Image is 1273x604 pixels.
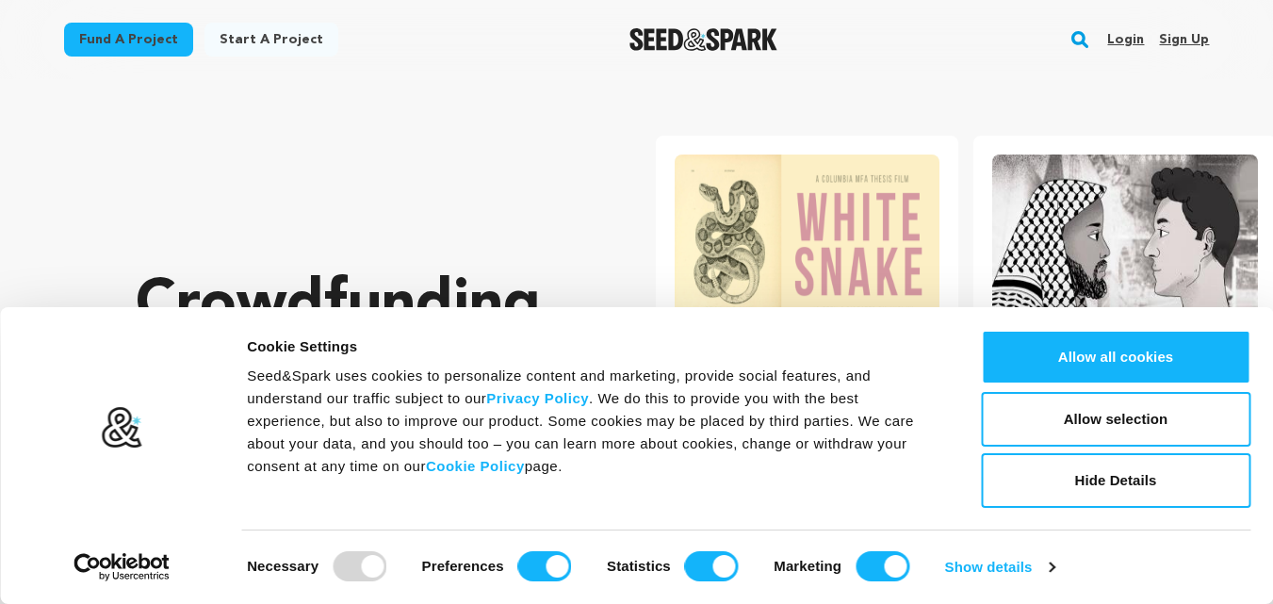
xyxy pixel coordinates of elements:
[486,390,589,406] a: Privacy Policy
[247,365,938,478] div: Seed&Spark uses cookies to personalize content and marketing, provide social features, and unders...
[247,335,938,358] div: Cookie Settings
[629,28,777,51] a: Seed&Spark Homepage
[607,558,671,574] strong: Statistics
[64,23,193,57] a: Fund a project
[992,155,1258,335] img: Khutbah image
[204,23,338,57] a: Start a project
[675,155,940,335] img: White Snake image
[101,406,143,449] img: logo
[40,553,204,581] a: Usercentrics Cookiebot - opens in a new window
[981,330,1250,384] button: Allow all cookies
[945,553,1054,581] a: Show details
[422,558,504,574] strong: Preferences
[981,392,1250,447] button: Allow selection
[426,458,525,474] a: Cookie Policy
[774,558,841,574] strong: Marketing
[981,453,1250,508] button: Hide Details
[1107,24,1144,55] a: Login
[247,558,318,574] strong: Necessary
[136,269,580,495] p: Crowdfunding that .
[1159,24,1209,55] a: Sign up
[629,28,777,51] img: Seed&Spark Logo Dark Mode
[246,544,247,545] legend: Consent Selection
